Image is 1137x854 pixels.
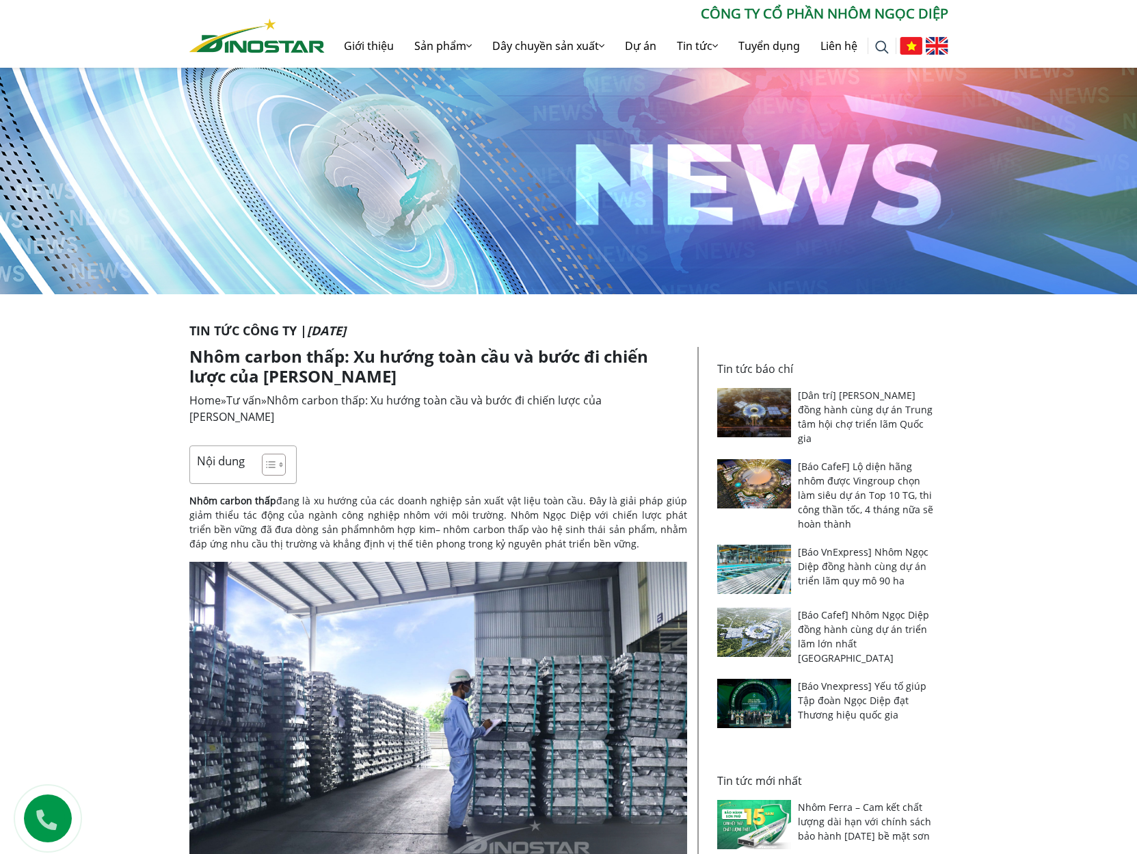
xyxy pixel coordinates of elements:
[368,523,436,536] a: nhôm hợp kim
[189,393,221,408] a: Home
[615,24,667,68] a: Dự án
[798,545,928,587] a: [Báo VnExpress] Nhôm Ngọc Diệp đồng hành cùng dự án triển lãm quy mô 90 ha
[717,608,792,657] img: [Báo Cafef] Nhôm Ngọc Diệp đồng hành cùng dự án triển lãm lớn nhất Đông Nam Á
[798,680,926,721] a: [Báo Vnexpress] Yếu tố giúp Tập đoàn Ngọc Diệp đạt Thương hiệu quốc gia
[252,453,282,476] a: Toggle Table of Content
[717,388,792,437] img: [Dân trí] Nhôm Ngọc Diệp đồng hành cùng dự án Trung tâm hội chợ triển lãm Quốc gia
[717,773,940,789] p: Tin tức mới nhất
[325,3,948,24] p: CÔNG TY CỔ PHẦN NHÔM NGỌC DIỆP
[798,608,929,664] a: [Báo Cafef] Nhôm Ngọc Diệp đồng hành cùng dự án triển lãm lớn nhất [GEOGRAPHIC_DATA]
[875,40,889,54] img: search
[197,453,245,469] p: Nội dung
[717,459,792,508] img: [Báo CafeF] Lộ diện hãng nhôm được Vingroup chọn làm siêu dự án Top 10 TG, thi công thần tốc, 4 t...
[717,545,792,594] img: [Báo VnExpress] Nhôm Ngọc Diệp đồng hành cùng dự án triển lãm quy mô 90 ha
[226,393,261,408] a: Tư vấn
[482,24,615,68] a: Dây chuyền sản xuất
[189,347,687,387] h1: Nhôm carbon thấp: Xu hướng toàn cầu và bước đi chiến lược của [PERSON_NAME]
[810,24,868,68] a: Liên hệ
[189,393,602,424] span: Nhôm carbon thấp: Xu hướng toàn cầu và bước đi chiến lược của [PERSON_NAME]
[307,322,346,339] i: [DATE]
[189,523,687,550] span: – nhôm carbon thấp vào hệ sinh thái sản phẩm, nhằm đáp ứng nhu cầu thị trường và khẳng định vị th...
[717,679,792,728] img: [Báo Vnexpress] Yếu tố giúp Tập đoàn Ngọc Diệp đạt Thương hiệu quốc gia
[334,24,404,68] a: Giới thiệu
[798,389,933,445] a: [Dân trí] [PERSON_NAME] đồng hành cùng dự án Trung tâm hội chợ triển lãm Quốc gia
[798,460,933,530] a: [Báo CafeF] Lộ diện hãng nhôm được Vingroup chọn làm siêu dự án Top 10 TG, thi công thần tốc, 4 t...
[667,24,728,68] a: Tin tức
[189,393,602,424] span: » »
[728,24,810,68] a: Tuyển dụng
[798,801,931,842] a: Nhôm Ferra – Cam kết chất lượng dài hạn với chính sách bảo hành [DATE] bề mặt sơn
[717,361,940,377] p: Tin tức báo chí
[189,494,277,507] b: Nhôm carbon thấp
[189,18,325,53] img: Nhôm Dinostar
[189,322,948,340] p: Tin tức Công ty |
[926,37,948,55] img: English
[900,37,922,55] img: Tiếng Việt
[189,494,687,536] span: đang là xu hướng của các doanh nghiệp sản xuất vật liệu toàn cầu. Đây là giải pháp giúp giảm thiể...
[717,800,792,849] img: Nhôm Ferra – Cam kết chất lượng dài hạn với chính sách bảo hành 15 năm bề mặt sơn
[404,24,482,68] a: Sản phẩm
